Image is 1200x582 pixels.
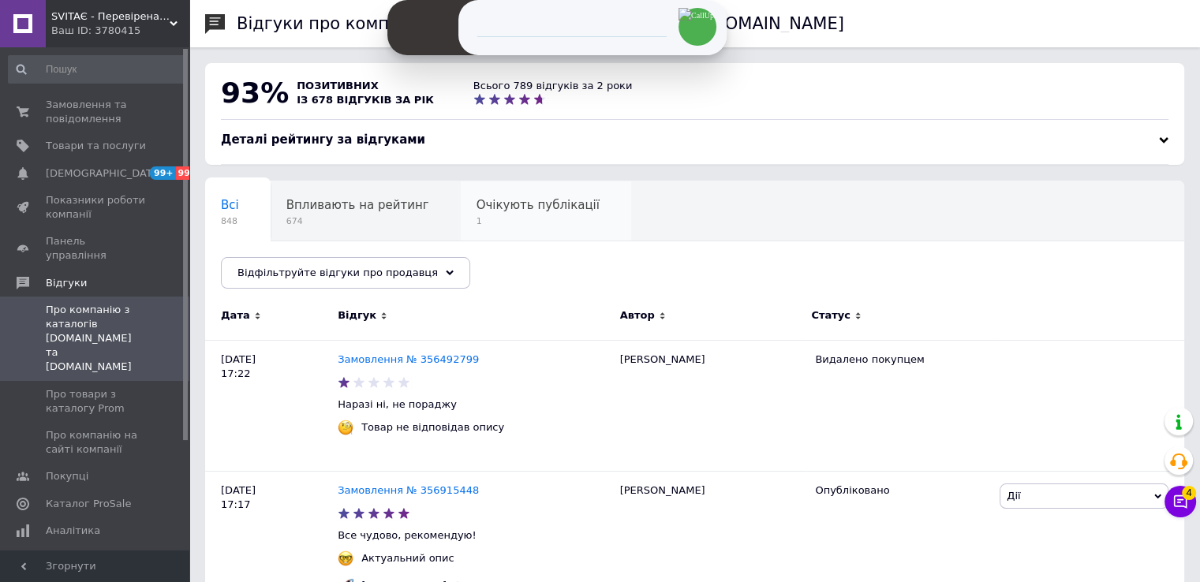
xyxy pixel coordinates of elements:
[357,551,458,565] div: Актуальний опис
[221,258,381,272] span: Опубліковані без комен...
[237,267,438,278] span: Відфільтруйте відгуки про продавця
[1007,490,1020,502] span: Дії
[46,193,146,222] span: Показники роботи компанії
[46,139,146,153] span: Товари та послуги
[205,241,413,301] div: Опубліковані без коментаря
[46,166,163,181] span: [DEMOGRAPHIC_DATA]
[297,80,379,91] span: позитивних
[51,24,189,38] div: Ваш ID: 3780415
[51,9,170,24] span: SVITAЄ - Перевірена техніка для дому та гаджети для догляду за собою
[620,308,655,323] span: Автор
[338,528,612,543] p: Все чудово, рекомендую!
[338,550,353,566] img: :nerd_face:
[338,420,353,435] img: :face_with_monocle:
[477,198,600,212] span: Очікують публікації
[338,397,612,412] p: Наразі ні, не пораджу
[221,132,1168,148] div: Деталі рейтингу за відгуками
[221,308,250,323] span: Дата
[46,234,146,263] span: Панель управління
[221,132,425,147] span: Деталі рейтингу за відгуками
[286,215,429,227] span: 674
[46,303,146,375] span: Про компанію з каталогів [DOMAIN_NAME] та [DOMAIN_NAME]
[338,353,479,365] a: Замовлення № 356492799
[150,166,176,180] span: 99+
[286,198,429,212] span: Впливають на рейтинг
[338,308,376,323] span: Відгук
[221,76,289,109] span: 93%
[1182,486,1196,500] span: 4
[46,524,100,538] span: Аналітика
[46,428,146,457] span: Про компанію на сайті компанії
[477,215,600,227] span: 1
[46,98,146,126] span: Замовлення та повідомлення
[815,353,988,367] div: Видалено покупцем
[338,484,479,496] a: Замовлення № 356915448
[1164,486,1196,517] button: Чат з покупцем4
[221,198,239,212] span: Всі
[612,340,808,471] div: [PERSON_NAME]
[46,276,87,290] span: Відгуки
[46,497,131,511] span: Каталог ProSale
[237,14,844,33] h1: Відгуки про компанію з каталогів [DOMAIN_NAME] та [DOMAIN_NAME]
[473,79,633,93] div: Всього 789 відгуків за 2 роки
[811,308,850,323] span: Статус
[357,420,508,435] div: Товар не відповідав опису
[221,215,239,227] span: 848
[46,469,88,483] span: Покупці
[46,387,146,416] span: Про товари з каталогу Prom
[8,55,186,84] input: Пошук
[205,340,338,471] div: [DATE] 17:22
[176,166,202,180] span: 99+
[815,483,988,498] div: Опубліковано
[297,94,434,106] span: із 678 відгуків за рік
